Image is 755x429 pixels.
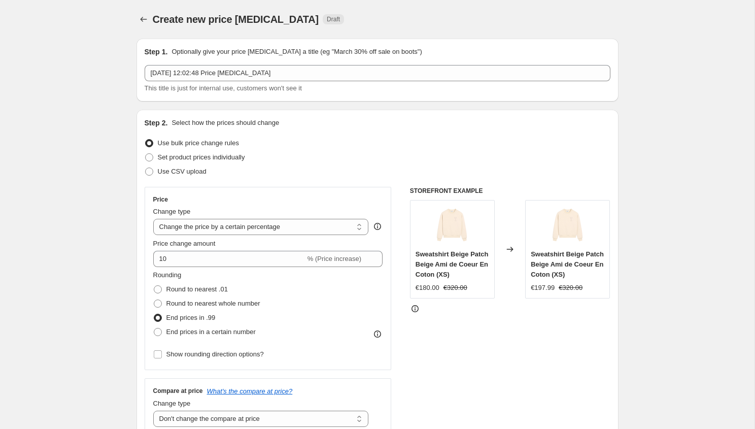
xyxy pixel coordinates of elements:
h2: Step 1. [145,47,168,57]
p: Select how the prices should change [171,118,279,128]
button: Price change jobs [136,12,151,26]
span: Show rounding direction options? [166,350,264,358]
span: Use bulk price change rules [158,139,239,147]
h3: Compare at price [153,387,203,395]
strike: €320.00 [443,283,467,293]
span: Sweatshirt Beige Patch Beige Ami de Coeur En Coton (XS) [531,250,604,278]
span: This title is just for internal use, customers won't see it [145,84,302,92]
div: €197.99 [531,283,555,293]
h6: STOREFRONT EXAMPLE [410,187,610,195]
div: €180.00 [416,283,439,293]
span: Create new price [MEDICAL_DATA] [153,14,319,25]
h2: Step 2. [145,118,168,128]
span: Change type [153,208,191,215]
button: What's the compare at price? [207,387,293,395]
p: Optionally give your price [MEDICAL_DATA] a title (eg "March 30% off sale on boots") [171,47,422,57]
span: End prices in a certain number [166,328,256,336]
span: Draft [327,15,340,23]
span: End prices in .99 [166,314,216,321]
span: Round to nearest .01 [166,285,228,293]
span: Set product prices individually [158,153,245,161]
h3: Price [153,195,168,204]
img: A41A7817-2C4E-4096-B91A-9BD77BB78F0D_1_201_a-Photoroom_80x.png [547,206,588,246]
span: Price change amount [153,240,216,247]
img: A41A7817-2C4E-4096-B91A-9BD77BB78F0D_1_201_a-Photoroom_80x.png [432,206,472,246]
span: Use CSV upload [158,168,207,175]
div: help [372,221,383,232]
span: Change type [153,400,191,407]
span: Round to nearest whole number [166,300,260,307]
input: 30% off holiday sale [145,65,610,81]
span: % (Price increase) [307,255,361,262]
span: Rounding [153,271,182,279]
strike: €320.00 [559,283,582,293]
input: -15 [153,251,305,267]
span: Sweatshirt Beige Patch Beige Ami de Coeur En Coton (XS) [416,250,489,278]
